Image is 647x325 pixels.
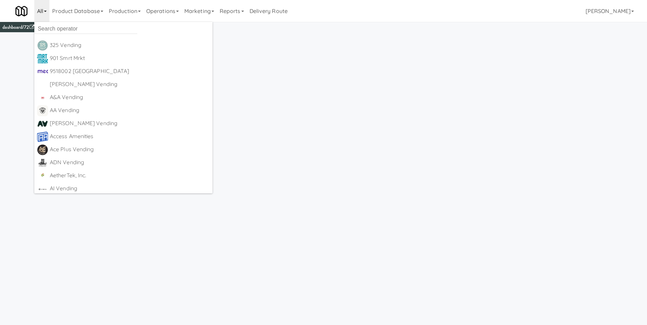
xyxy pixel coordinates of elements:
div: AA Vending [50,105,210,116]
img: pbzj0xqistzv78rw17gh.jpg [37,66,48,77]
img: dcdxvmg3yksh6usvjplj.png [37,105,48,116]
img: wikircranfrz09drhcio.png [37,170,48,181]
a: dashboard/72 [2,24,34,31]
img: q2obotf9n3qqirn9vbvw.jpg [37,92,48,103]
div: [PERSON_NAME] Vending [50,118,210,129]
div: Access Amenities [50,131,210,142]
div: Ace Plus Vending [50,144,210,155]
div: ADN Vending [50,157,210,168]
div: 901 Smrt Mrkt [50,53,210,63]
div: AI Vending [50,183,210,194]
div: AetherTek, Inc. [50,170,210,181]
div: 9518002 [GEOGRAPHIC_DATA] [50,66,210,76]
img: kbrytollda43ilh6wexs.png [37,40,48,51]
div: [PERSON_NAME] Vending [50,79,210,89]
img: fg1tdwzclvcgadomhdtp.png [37,144,48,155]
img: ucvciuztr6ofmmudrk1o.png [37,118,48,129]
img: ir0uzeqxfph1lfkm2qud.jpg [37,53,48,64]
input: Search operator [34,24,137,34]
div: A&A Vending [50,92,210,103]
img: ck9lluqwz49r4slbytpm.png [37,183,48,194]
img: Micromart [15,5,27,17]
img: ACwAAAAAAQABAAACADs= [37,79,48,90]
div: 325 Vending [50,40,210,50]
img: kgvx9ubdnwdmesdqrgmd.png [37,131,48,142]
img: btfbkppilgpqn7n9svkz.png [37,157,48,168]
